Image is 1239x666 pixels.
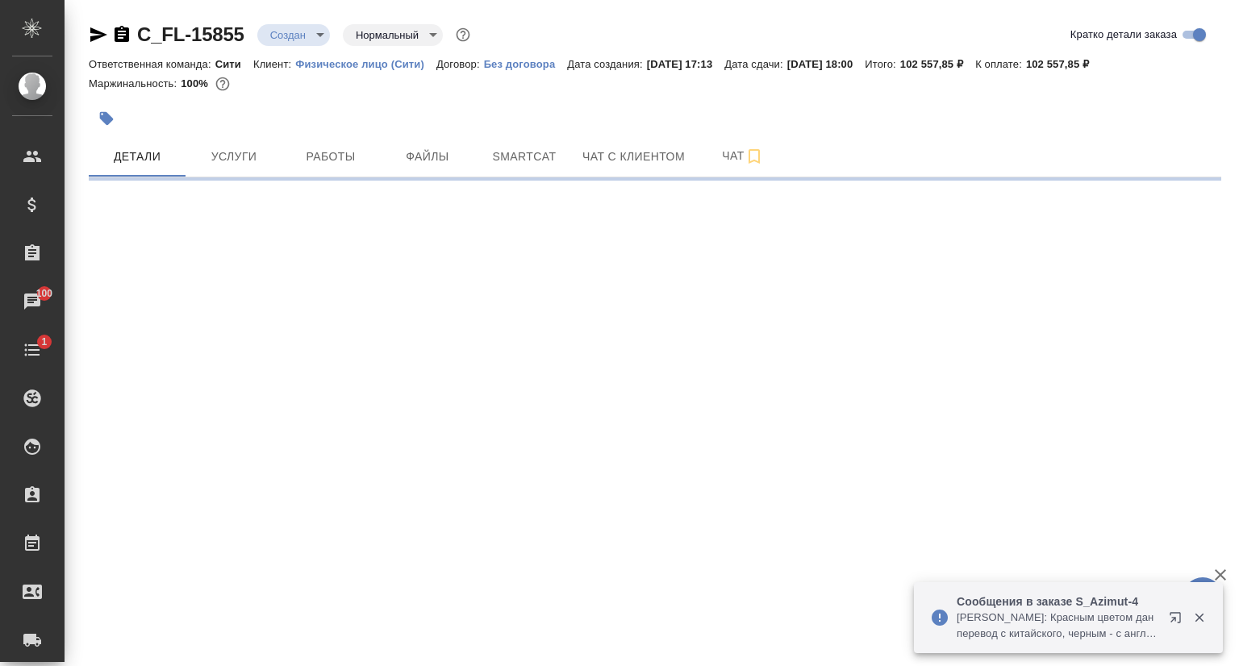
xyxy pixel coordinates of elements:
p: К оплате: [975,58,1026,70]
p: [DATE] 17:13 [647,58,725,70]
p: Ответственная команда: [89,58,215,70]
p: 102 557,85 ₽ [1026,58,1101,70]
button: Создан [265,28,311,42]
span: Кратко детали заказа [1070,27,1177,43]
span: Детали [98,147,176,167]
span: 100 [27,285,63,302]
button: Закрыть [1183,610,1216,625]
p: [PERSON_NAME]: Красным цветом дан перевод с китайского, черным - с англ. На первый взгляд не везд... [957,610,1158,642]
button: Скопировать ссылку для ЯМессенджера [89,25,108,44]
a: Без договора [484,56,568,70]
span: Услуги [195,147,273,167]
p: Маржинальность: [89,77,181,89]
div: Создан [257,24,330,46]
span: Чат с клиентом [582,147,685,167]
p: Сообщения в заказе S_Azimut-4 [957,593,1158,610]
a: C_FL-15855 [137,23,244,45]
div: Создан [343,24,443,46]
p: Клиент: [253,58,295,70]
button: Добавить тэг [89,101,124,136]
button: Доп статусы указывают на важность/срочность заказа [453,24,473,45]
p: Итого: [865,58,899,70]
a: 1 [4,330,60,370]
p: Договор: [436,58,484,70]
a: 100 [4,281,60,322]
p: Без договора [484,58,568,70]
p: 100% [181,77,212,89]
span: Файлы [389,147,466,167]
p: Дата создания: [567,58,646,70]
svg: Подписаться [745,147,764,166]
p: 102 557,85 ₽ [900,58,975,70]
button: 🙏 [1183,577,1223,618]
a: Физическое лицо (Сити) [295,56,436,70]
span: Работы [292,147,369,167]
button: Нормальный [351,28,423,42]
button: Скопировать ссылку [112,25,131,44]
span: Чат [704,146,782,166]
p: [DATE] 18:00 [787,58,866,70]
button: Открыть в новой вкладке [1159,601,1198,640]
p: Дата сдачи: [724,58,786,70]
span: Smartcat [486,147,563,167]
p: Сити [215,58,253,70]
p: Физическое лицо (Сити) [295,58,436,70]
span: 1 [31,334,56,350]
